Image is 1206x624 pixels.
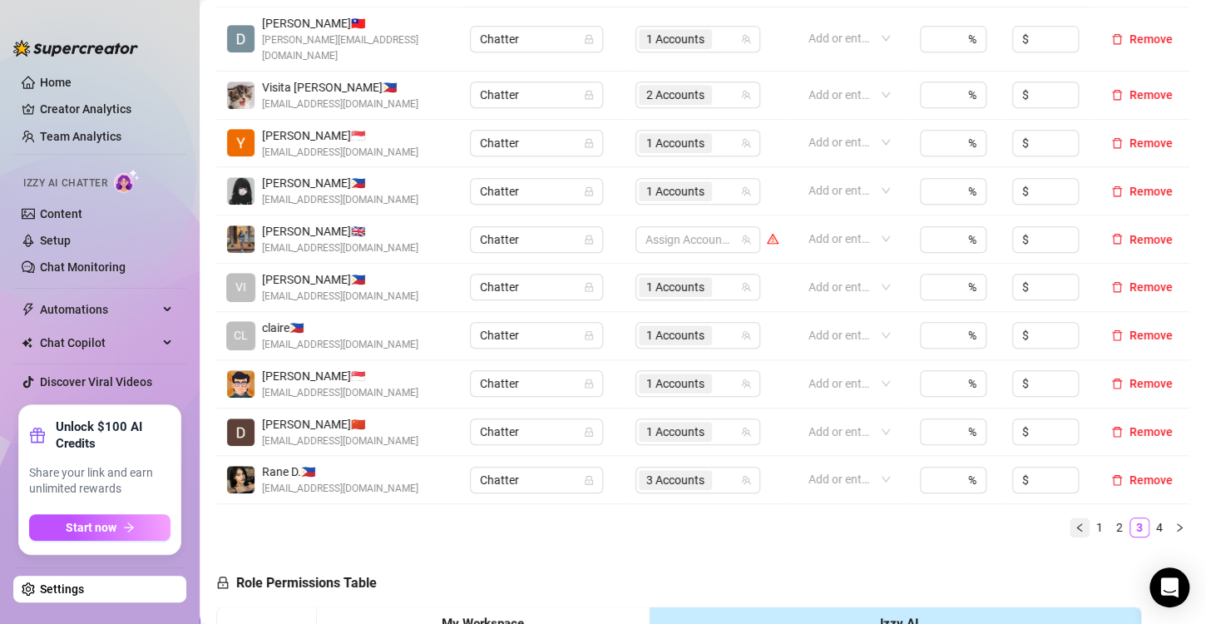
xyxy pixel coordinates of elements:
span: lock [584,235,594,245]
span: [PERSON_NAME][EMAIL_ADDRESS][DOMAIN_NAME] [262,32,450,64]
button: Remove [1105,85,1179,105]
span: 2 Accounts [646,86,704,104]
span: Remove [1129,136,1173,150]
img: Dane Elle [227,418,255,446]
span: 3 Accounts [646,471,704,489]
span: lock [216,576,230,589]
button: Start nowarrow-right [29,514,171,541]
li: Previous Page [1070,518,1090,537]
button: Remove [1105,470,1179,490]
span: Start now [66,521,116,534]
a: Discover Viral Videos [40,375,152,389]
img: Visita Renz Edward [227,82,255,109]
li: 2 [1110,518,1129,537]
span: delete [1111,329,1123,341]
li: 4 [1149,518,1169,537]
span: warning [767,233,778,245]
span: [PERSON_NAME] 🇵🇭 [262,174,418,192]
span: team [741,282,751,292]
button: left [1070,518,1090,537]
span: 1 Accounts [639,325,712,345]
span: [PERSON_NAME] 🇹🇼 [262,14,450,32]
a: 4 [1150,518,1169,537]
span: Chatter [480,227,593,252]
span: team [741,475,751,485]
span: team [741,90,751,100]
span: lock [584,282,594,292]
button: right [1169,518,1189,537]
span: 1 Accounts [646,326,704,344]
span: [EMAIL_ADDRESS][DOMAIN_NAME] [262,385,418,401]
span: Chatter [480,275,593,300]
a: Team Analytics [40,130,121,143]
span: Chatter [480,468,593,493]
span: lock [584,330,594,340]
span: [EMAIL_ADDRESS][DOMAIN_NAME] [262,192,418,208]
a: Setup [40,234,71,247]
strong: Unlock $100 AI Credits [56,418,171,452]
a: Content [40,207,82,220]
span: [EMAIL_ADDRESS][DOMAIN_NAME] [262,481,418,497]
span: [EMAIL_ADDRESS][DOMAIN_NAME] [262,433,418,449]
a: Home [40,76,72,89]
span: Chatter [480,323,593,348]
button: Remove [1105,422,1179,442]
span: Remove [1129,329,1173,342]
span: Remove [1129,473,1173,487]
span: team [741,427,751,437]
img: logo-BBDzfeDw.svg [13,40,138,57]
span: 2 Accounts [639,85,712,105]
span: thunderbolt [22,303,35,316]
span: Chatter [480,179,593,204]
span: claire 🇵🇭 [262,319,418,337]
span: team [741,138,751,148]
span: team [741,379,751,389]
img: Marjorie Berces [227,225,255,253]
a: Settings [40,582,84,596]
span: Remove [1129,88,1173,102]
span: delete [1111,89,1123,101]
span: [EMAIL_ADDRESS][DOMAIN_NAME] [262,145,418,161]
a: Chat Monitoring [40,260,126,274]
span: lock [584,475,594,485]
span: Chatter [480,82,593,107]
span: Chatter [480,371,593,396]
span: Remove [1129,280,1173,294]
div: Open Intercom Messenger [1149,567,1189,607]
span: [PERSON_NAME] 🇬🇧 [262,222,418,240]
img: Chat Copilot [22,337,32,349]
a: Creator Analytics [40,96,173,122]
span: team [741,330,751,340]
img: Cris Napay [227,177,255,205]
span: 1 Accounts [646,30,704,48]
a: 3 [1130,518,1149,537]
span: Chatter [480,419,593,444]
span: team [741,186,751,196]
span: [PERSON_NAME] 🇸🇬 [262,367,418,385]
span: 1 Accounts [646,374,704,393]
span: left [1075,522,1085,532]
span: Remove [1129,185,1173,198]
span: Chatter [480,131,593,156]
span: Remove [1129,425,1173,438]
span: lock [584,427,594,437]
button: Remove [1105,277,1179,297]
span: delete [1111,186,1123,197]
button: Remove [1105,133,1179,153]
img: Dale Jacolba [227,25,255,52]
span: 1 Accounts [639,133,712,153]
span: Share your link and earn unlimited rewards [29,465,171,498]
span: 1 Accounts [646,423,704,441]
span: lock [584,379,594,389]
span: gift [29,427,46,443]
span: Chat Copilot [40,329,158,356]
span: VI [235,278,246,296]
span: 1 Accounts [639,29,712,49]
span: lock [584,34,594,44]
span: Remove [1129,233,1173,246]
span: lock [584,90,594,100]
span: [PERSON_NAME] 🇸🇬 [262,126,418,145]
span: [EMAIL_ADDRESS][DOMAIN_NAME] [262,97,418,112]
img: Yhaneena April [227,129,255,156]
span: 1 Accounts [646,278,704,296]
